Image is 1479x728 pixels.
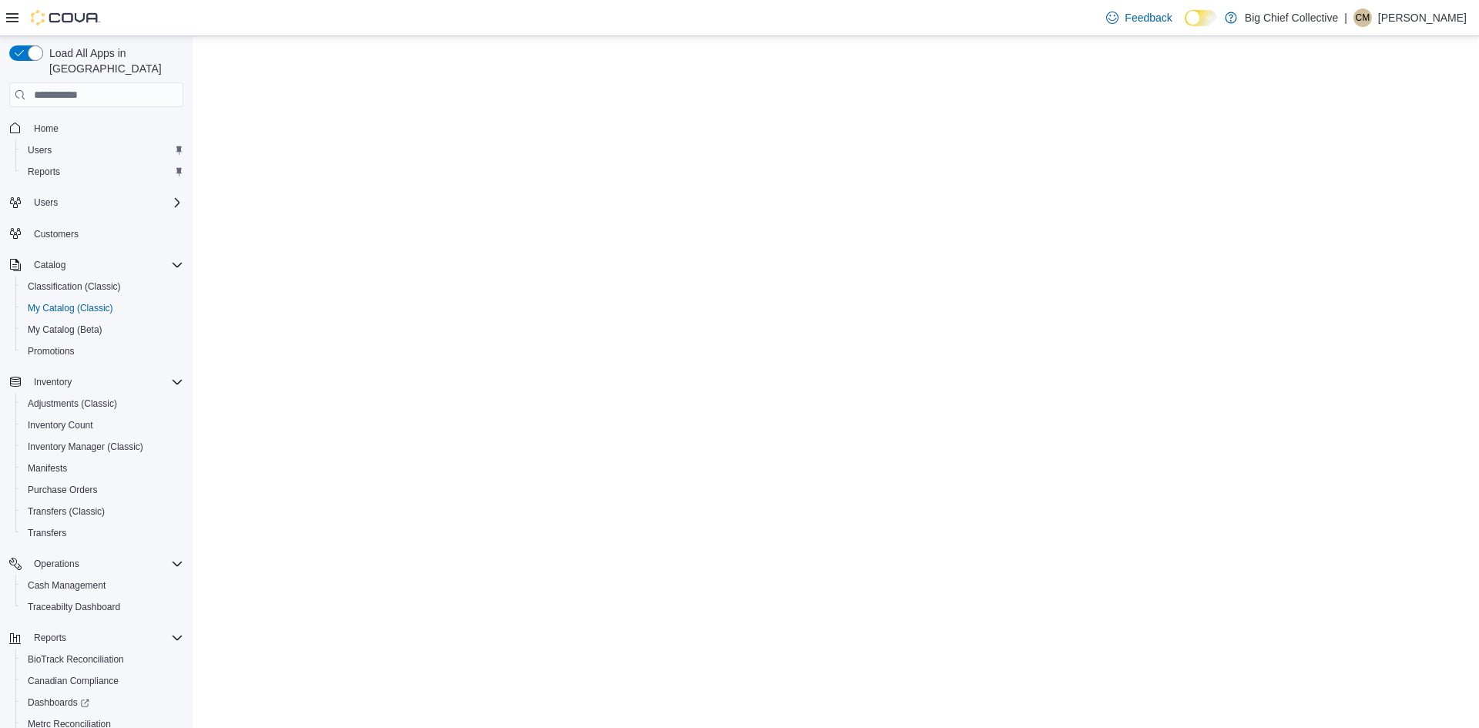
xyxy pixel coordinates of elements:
[22,672,125,690] a: Canadian Compliance
[22,502,183,521] span: Transfers (Classic)
[22,438,183,456] span: Inventory Manager (Classic)
[1356,8,1370,27] span: CM
[28,224,183,243] span: Customers
[34,122,59,135] span: Home
[1125,10,1172,25] span: Feedback
[22,320,109,339] a: My Catalog (Beta)
[22,481,104,499] a: Purchase Orders
[22,163,66,181] a: Reports
[15,670,189,692] button: Canadian Compliance
[28,373,78,391] button: Inventory
[28,675,119,687] span: Canadian Compliance
[22,576,183,595] span: Cash Management
[28,484,98,496] span: Purchase Orders
[28,441,143,453] span: Inventory Manager (Classic)
[28,144,52,156] span: Users
[28,193,183,212] span: Users
[22,459,73,478] a: Manifests
[28,696,89,709] span: Dashboards
[22,416,99,434] a: Inventory Count
[22,141,183,159] span: Users
[28,555,86,573] button: Operations
[31,10,100,25] img: Cova
[22,299,183,317] span: My Catalog (Classic)
[15,575,189,596] button: Cash Management
[15,501,189,522] button: Transfers (Classic)
[22,163,183,181] span: Reports
[1245,8,1338,27] p: Big Chief Collective
[3,192,189,213] button: Users
[22,416,183,434] span: Inventory Count
[3,553,189,575] button: Operations
[15,341,189,362] button: Promotions
[34,196,58,209] span: Users
[28,419,93,431] span: Inventory Count
[28,373,183,391] span: Inventory
[22,277,183,296] span: Classification (Classic)
[15,276,189,297] button: Classification (Classic)
[22,459,183,478] span: Manifests
[15,319,189,341] button: My Catalog (Beta)
[22,342,183,361] span: Promotions
[15,692,189,713] a: Dashboards
[28,601,120,613] span: Traceabilty Dashboard
[28,118,183,137] span: Home
[28,505,105,518] span: Transfers (Classic)
[34,376,72,388] span: Inventory
[15,161,189,183] button: Reports
[22,394,183,413] span: Adjustments (Classic)
[22,672,183,690] span: Canadian Compliance
[15,479,189,501] button: Purchase Orders
[3,116,189,139] button: Home
[28,629,183,647] span: Reports
[28,193,64,212] button: Users
[22,650,130,669] a: BioTrack Reconciliation
[1185,26,1186,27] span: Dark Mode
[22,598,183,616] span: Traceabilty Dashboard
[1344,8,1347,27] p: |
[15,458,189,479] button: Manifests
[22,141,58,159] a: Users
[34,632,66,644] span: Reports
[15,522,189,544] button: Transfers
[22,650,183,669] span: BioTrack Reconciliation
[15,297,189,319] button: My Catalog (Classic)
[15,393,189,414] button: Adjustments (Classic)
[28,462,67,475] span: Manifests
[22,320,183,339] span: My Catalog (Beta)
[28,256,72,274] button: Catalog
[15,596,189,618] button: Traceabilty Dashboard
[28,555,183,573] span: Operations
[22,576,112,595] a: Cash Management
[22,598,126,616] a: Traceabilty Dashboard
[28,579,106,592] span: Cash Management
[22,342,81,361] a: Promotions
[22,693,183,712] span: Dashboards
[28,527,66,539] span: Transfers
[3,371,189,393] button: Inventory
[28,629,72,647] button: Reports
[15,414,189,436] button: Inventory Count
[1378,8,1467,27] p: [PERSON_NAME]
[1353,8,1372,27] div: Charles Monoessy
[15,436,189,458] button: Inventory Manager (Classic)
[15,649,189,670] button: BioTrack Reconciliation
[28,166,60,178] span: Reports
[1100,2,1178,33] a: Feedback
[28,398,117,410] span: Adjustments (Classic)
[28,345,75,357] span: Promotions
[22,481,183,499] span: Purchase Orders
[28,119,65,138] a: Home
[15,139,189,161] button: Users
[34,228,79,240] span: Customers
[22,524,72,542] a: Transfers
[22,299,119,317] a: My Catalog (Classic)
[3,254,189,276] button: Catalog
[28,302,113,314] span: My Catalog (Classic)
[34,259,65,271] span: Catalog
[28,324,102,336] span: My Catalog (Beta)
[3,627,189,649] button: Reports
[28,256,183,274] span: Catalog
[28,225,85,243] a: Customers
[1185,10,1217,26] input: Dark Mode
